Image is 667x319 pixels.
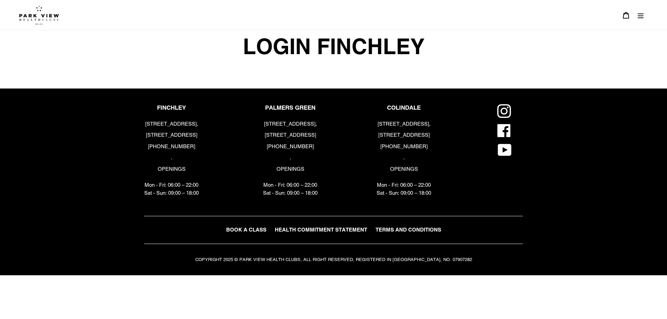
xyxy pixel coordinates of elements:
p: . [377,154,431,162]
small: COPYRIGHT 2025 © PARK VIEW HEALTH CLUBS, ALL RIGHT RESERVED, REGISTERED IN [GEOGRAPHIC_DATA], NO.... [195,257,472,262]
p: [PHONE_NUMBER] [377,143,431,151]
p: OPENINGS [144,165,199,173]
p: PALMERS GREEN [263,104,318,111]
span: TERMS AND CONDITIONS [376,227,441,233]
a: HEALTH COMMITMENT STATEMENT [271,225,371,235]
p: [STREET_ADDRESS] [377,131,431,139]
p: Mon - Fri: 06:00 – 22:00 Sat - Sun: 09:00 – 18:00 [377,181,431,197]
p: [PHONE_NUMBER] [144,143,199,151]
p: Mon - Fri: 06:00 – 22:00 Sat - Sun: 09:00 – 18:00 [144,181,199,197]
p: FINCHLEY [144,104,199,111]
span: BOOK A CLASS [226,227,266,233]
p: [STREET_ADDRESS] [263,131,318,139]
span: LOGIN FINCHLEY [241,30,426,63]
p: [STREET_ADDRESS], [377,120,431,128]
p: . [144,154,199,162]
p: [STREET_ADDRESS], [144,120,199,128]
p: Mon - Fri: 06:00 – 22:00 Sat - Sun: 09:00 – 18:00 [263,181,318,197]
button: Menu [633,8,648,23]
p: OPENINGS [263,165,318,173]
p: . [263,154,318,162]
p: [STREET_ADDRESS], [263,120,318,128]
a: BOOK A CLASS [223,225,270,235]
p: [PHONE_NUMBER] [263,143,318,151]
a: TERMS AND CONDITIONS [372,225,445,235]
img: Park view health clubs is a gym near you. [19,5,59,25]
p: [STREET_ADDRESS] [144,131,199,139]
p: COLINDALE [377,104,431,111]
span: HEALTH COMMITMENT STATEMENT [275,227,367,233]
p: OPENINGS [377,165,431,173]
